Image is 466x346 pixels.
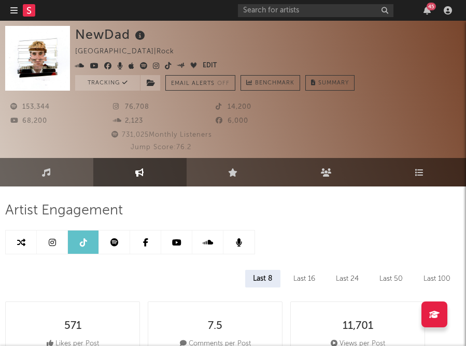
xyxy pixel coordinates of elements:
div: 7.5 [208,320,222,333]
div: Last 16 [286,270,323,287]
button: 45 [423,6,431,15]
button: Tracking [75,75,140,91]
span: 14,200 [216,104,251,110]
span: 68,200 [10,118,47,124]
a: Benchmark [241,75,300,91]
span: Benchmark [255,77,294,90]
span: 153,344 [10,104,50,110]
span: 76,708 [113,104,149,110]
button: Email AlertsOff [165,75,235,91]
div: Last 24 [328,270,366,287]
em: Off [217,81,230,86]
button: Edit [203,60,217,73]
div: Last 50 [372,270,411,287]
button: Summary [305,75,355,91]
span: Jump Score: 76.2 [131,144,191,151]
div: 571 [64,320,81,333]
div: NewDad [75,26,148,43]
div: Last 100 [416,270,458,287]
div: 45 [427,3,436,10]
span: Artist Engagement [5,205,123,217]
div: Last 8 [245,270,280,287]
span: Summary [318,80,349,86]
span: 6,000 [216,118,248,124]
span: 731,025 Monthly Listeners [110,132,212,138]
span: 2,123 [113,118,143,124]
div: [GEOGRAPHIC_DATA] | Rock [75,46,186,58]
input: Search for artists [238,4,393,17]
div: 11,701 [343,320,373,333]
